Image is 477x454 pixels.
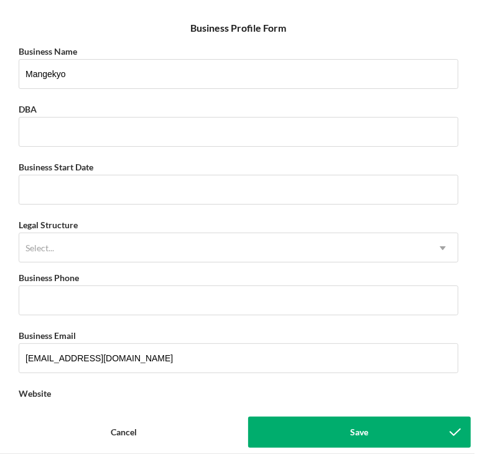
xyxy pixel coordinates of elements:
[19,330,76,341] label: Business Email
[6,417,242,448] button: Cancel
[19,104,37,114] label: DBA
[19,388,51,399] label: Website
[19,272,79,283] label: Business Phone
[248,417,471,448] button: Save
[350,417,368,448] div: Save
[19,46,77,57] label: Business Name
[111,417,137,448] div: Cancel
[25,243,54,253] div: Select...
[19,162,93,172] label: Business Start Date
[191,22,287,34] h6: Business Profile Form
